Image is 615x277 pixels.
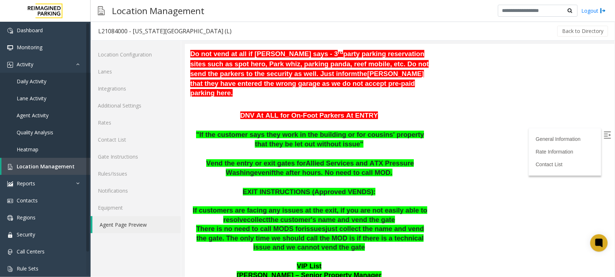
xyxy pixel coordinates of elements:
span: the [172,26,182,33]
img: pageIcon [98,2,105,20]
span: There is no need to call MODS for [11,181,120,188]
span: Do not vend at all if [PERSON_NAME] says - 3 [5,6,153,13]
a: Logout [581,7,606,14]
img: 'icon' [7,232,13,238]
img: 'icon' [7,45,13,51]
span: Allied Services and ATX Pressure Washing [41,115,229,133]
span: party parking reservation sites such as spot hero, Park whiz, parking panda, reef mobile, etc. Do... [5,6,244,33]
span: Monitoring [17,44,42,51]
a: General Information [351,92,396,98]
span: Dashboard [17,27,43,34]
a: Rate Information [351,105,388,110]
span: even [69,125,85,132]
span: VIP List [112,218,137,226]
h3: Location Management [108,2,208,20]
a: Contact List [351,117,378,123]
a: Integrations [91,80,181,97]
a: Location Management [1,158,91,175]
span: Rule Sets [17,265,38,272]
img: 'icon' [7,266,13,272]
span: Security [17,231,35,238]
img: 'icon' [7,28,13,34]
span: collect [62,172,83,179]
a: Gate Instructions [91,148,181,165]
button: Back to Directory [557,26,608,37]
a: Location Configuration [91,46,181,63]
a: Equipment [91,199,181,216]
span: Call Centers [17,248,45,255]
a: Additional Settings [91,97,181,114]
span: the customer's name and vend the gate [83,172,210,179]
span: Agent Activity [17,112,49,119]
span: If customers are facing any issues at the exit, if you are not easily able to resolve [8,162,242,179]
a: Rules/Issues [91,165,181,182]
span: Activity [17,61,33,68]
span: DNV At ALL for On-Foot Parkers At ENTRY [55,67,193,75]
a: Contact List [91,131,181,148]
span: the after hours. No need to call MOD. [89,125,208,132]
span: Daily Activity [17,78,46,85]
span: issues [120,181,141,188]
span: Reports [17,180,35,187]
a: Lanes [91,63,181,80]
img: 'icon' [7,164,13,170]
span: Lane Activity [17,95,46,102]
span: EXIT INSTRUCTIONS (Approved VENDS): [58,144,191,151]
img: Open/Close Sidebar Menu [419,87,426,95]
span: Regions [17,214,36,221]
span: Quality Analysis [17,129,53,136]
img: 'icon' [7,215,13,221]
a: Agent Page Preview [92,216,181,233]
img: logout [600,7,606,14]
img: 'icon' [7,62,13,68]
span: if [85,125,89,132]
img: 'icon' [7,198,13,204]
img: 'icon' [7,181,13,187]
span: rd [153,5,158,11]
span: Heatmap [17,146,38,153]
img: 'icon' [7,249,13,255]
div: L21084000 - [US_STATE][GEOGRAPHIC_DATA] (L) [98,26,232,36]
a: Notifications [91,182,181,199]
span: Contacts [17,197,38,204]
span: [PERSON_NAME] – Senior Property Manager [52,227,196,235]
span: [PERSON_NAME] that they have entered the wrong garage as we do not accept pre-paid parking here. [5,26,239,53]
span: Vend the entry or exit gates for [21,115,121,123]
span: Location Management [17,163,75,170]
a: Rates [91,114,181,131]
span: just collect the name and vend the gate. The only time we should call the MOD is if there is a te... [12,181,239,207]
span: "If the customer says they work in the building or for cousins' property that they be let out wit... [11,87,239,104]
